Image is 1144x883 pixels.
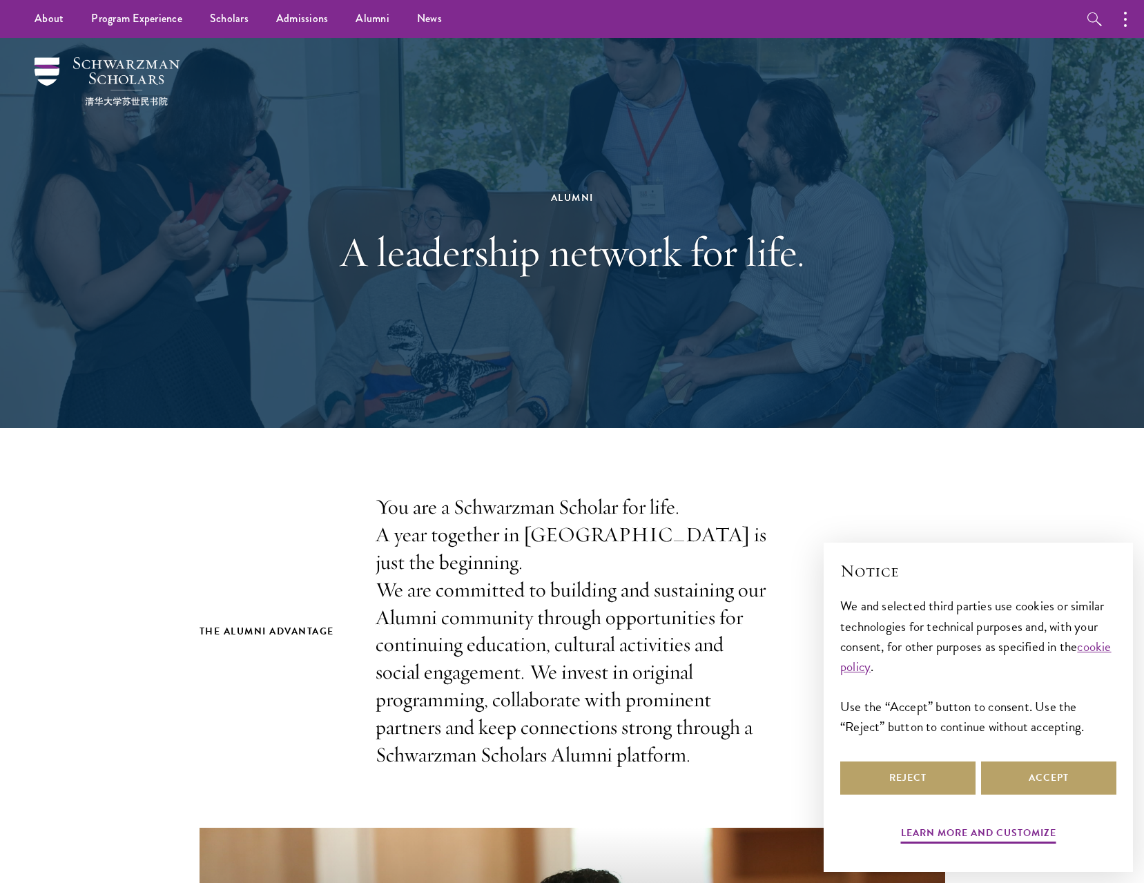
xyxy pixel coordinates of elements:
h2: Notice [840,559,1116,583]
h2: The Alumni Advantage [200,623,348,640]
h1: A leadership network for life. [334,227,811,277]
div: We and selected third parties use cookies or similar technologies for technical purposes and, wit... [840,596,1116,736]
a: cookie policy [840,637,1112,677]
div: Alumni [334,189,811,206]
img: Schwarzman Scholars [35,57,180,106]
button: Accept [981,761,1116,795]
button: Learn more and customize [901,824,1056,846]
p: You are a Schwarzman Scholar for life. A year together in [GEOGRAPHIC_DATA] is just the beginning... [376,494,769,769]
button: Reject [840,761,976,795]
